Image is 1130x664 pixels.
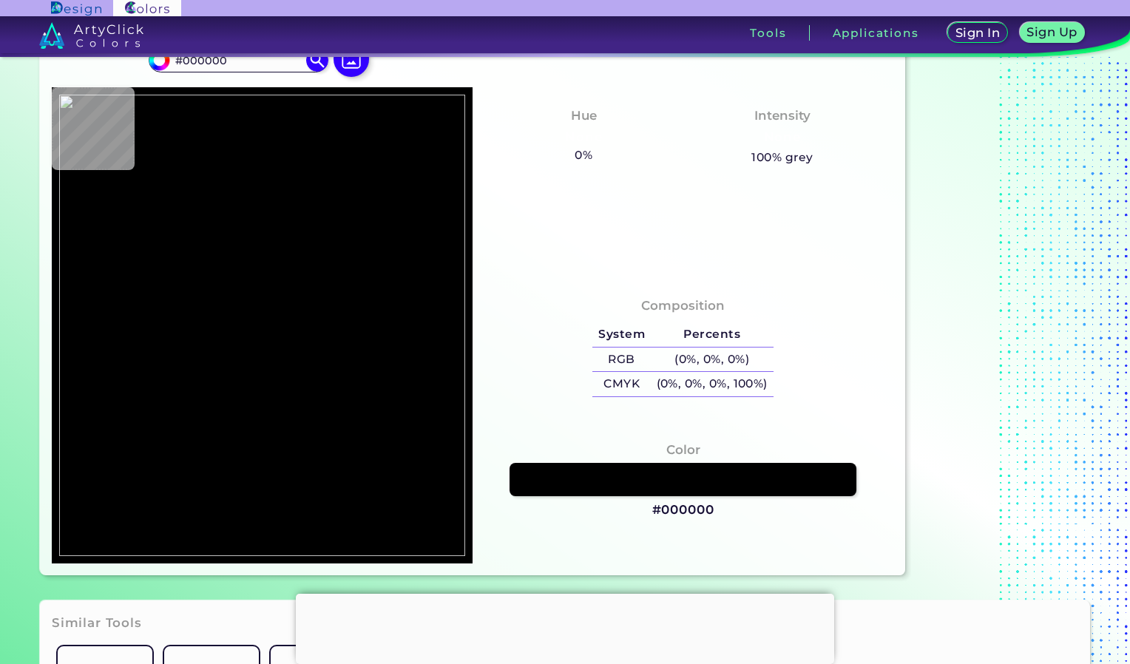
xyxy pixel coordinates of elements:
[169,50,307,70] input: type color..
[1029,27,1075,38] h5: Sign Up
[651,322,774,347] h5: Percents
[651,348,774,372] h5: (0%, 0%, 0%)
[59,95,465,557] img: 16fe6f81-0939-4132-a768-58d253e841f3
[39,22,143,49] img: logo_artyclick_colors_white.svg
[52,614,142,632] h3: Similar Tools
[571,105,597,126] h4: Hue
[592,348,650,372] h5: RGB
[569,146,598,165] h5: 0%
[754,105,811,126] h4: Intensity
[651,372,774,396] h5: (0%, 0%, 0%, 100%)
[757,129,807,146] h3: None
[958,27,998,38] h5: Sign In
[306,49,328,71] img: icon search
[592,372,650,396] h5: CMYK
[641,295,725,316] h4: Composition
[750,27,786,38] h3: Tools
[51,1,101,16] img: ArtyClick Design logo
[950,24,1005,42] a: Sign In
[666,439,700,461] h4: Color
[296,594,834,660] iframe: Advertisement
[592,322,650,347] h5: System
[833,27,919,38] h3: Applications
[559,129,609,146] h3: None
[652,501,714,519] h3: #000000
[334,41,369,77] img: icon picture
[751,148,813,167] h5: 100% grey
[1023,24,1081,42] a: Sign Up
